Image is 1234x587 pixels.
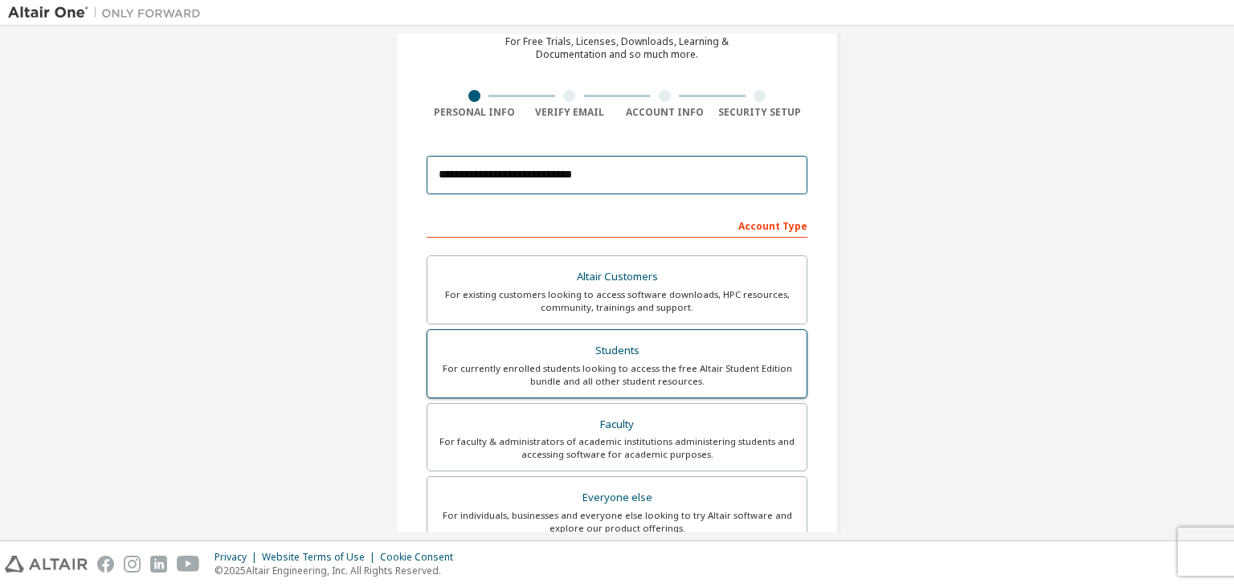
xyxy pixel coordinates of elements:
[427,106,522,119] div: Personal Info
[437,288,797,314] div: For existing customers looking to access software downloads, HPC resources, community, trainings ...
[215,551,262,564] div: Privacy
[437,414,797,436] div: Faculty
[5,556,88,573] img: altair_logo.svg
[427,212,807,238] div: Account Type
[437,509,797,535] div: For individuals, businesses and everyone else looking to try Altair software and explore our prod...
[262,551,380,564] div: Website Terms of Use
[150,556,167,573] img: linkedin.svg
[617,106,713,119] div: Account Info
[505,35,729,61] div: For Free Trials, Licenses, Downloads, Learning & Documentation and so much more.
[177,556,200,573] img: youtube.svg
[437,435,797,461] div: For faculty & administrators of academic institutions administering students and accessing softwa...
[437,340,797,362] div: Students
[380,551,463,564] div: Cookie Consent
[437,266,797,288] div: Altair Customers
[8,5,209,21] img: Altair One
[437,362,797,388] div: For currently enrolled students looking to access the free Altair Student Edition bundle and all ...
[124,556,141,573] img: instagram.svg
[97,556,114,573] img: facebook.svg
[713,106,808,119] div: Security Setup
[437,487,797,509] div: Everyone else
[215,564,463,577] p: © 2025 Altair Engineering, Inc. All Rights Reserved.
[522,106,618,119] div: Verify Email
